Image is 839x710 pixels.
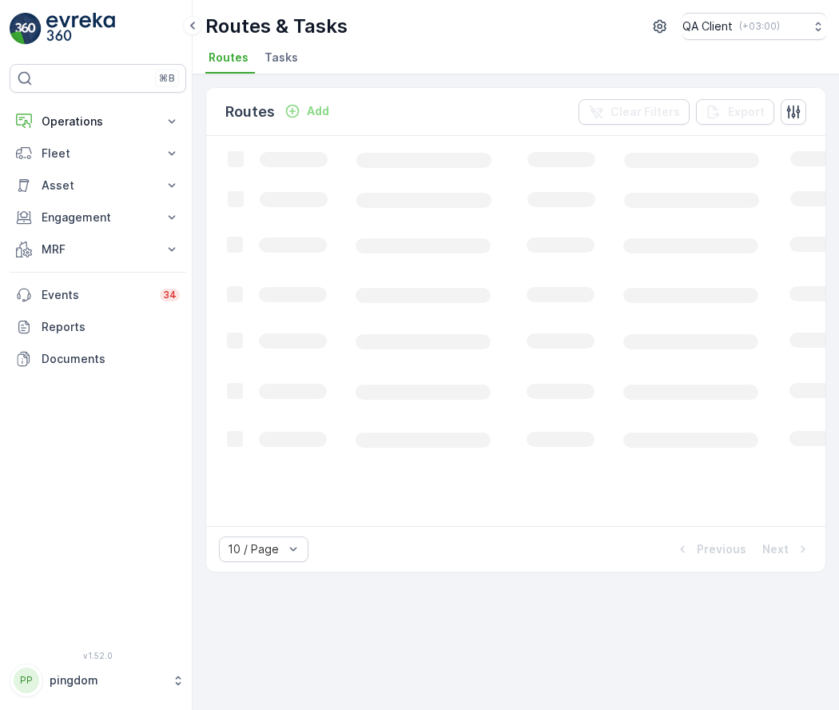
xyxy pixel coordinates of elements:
p: Routes & Tasks [205,14,348,39]
button: Add [278,102,336,121]
p: Next [762,541,789,557]
button: MRF [10,233,186,265]
button: Asset [10,170,186,201]
img: logo [10,13,42,45]
p: Engagement [42,209,154,225]
span: v 1.52.0 [10,651,186,660]
img: logo_light-DOdMpM7g.png [46,13,115,45]
button: Operations [10,106,186,138]
p: 34 [163,289,177,301]
button: Export [696,99,774,125]
p: Asset [42,177,154,193]
button: Clear Filters [579,99,690,125]
p: QA Client [682,18,733,34]
p: ( +03:00 ) [739,20,780,33]
p: Routes [225,101,275,123]
p: MRF [42,241,154,257]
button: Next [761,540,813,559]
button: QA Client(+03:00) [682,13,826,40]
button: Engagement [10,201,186,233]
p: Operations [42,114,154,130]
p: Events [42,287,150,303]
p: Reports [42,319,180,335]
p: Add [307,103,329,119]
span: Tasks [264,50,298,66]
p: ⌘B [159,72,175,85]
a: Documents [10,343,186,375]
button: Previous [673,540,748,559]
p: Previous [697,541,746,557]
p: pingdom [50,672,164,688]
span: Routes [209,50,249,66]
a: Reports [10,311,186,343]
button: PPpingdom [10,664,186,697]
div: PP [14,668,39,693]
button: Fleet [10,138,186,170]
p: Export [728,104,765,120]
a: Events34 [10,279,186,311]
p: Documents [42,351,180,367]
p: Fleet [42,146,154,162]
p: Clear Filters [610,104,680,120]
